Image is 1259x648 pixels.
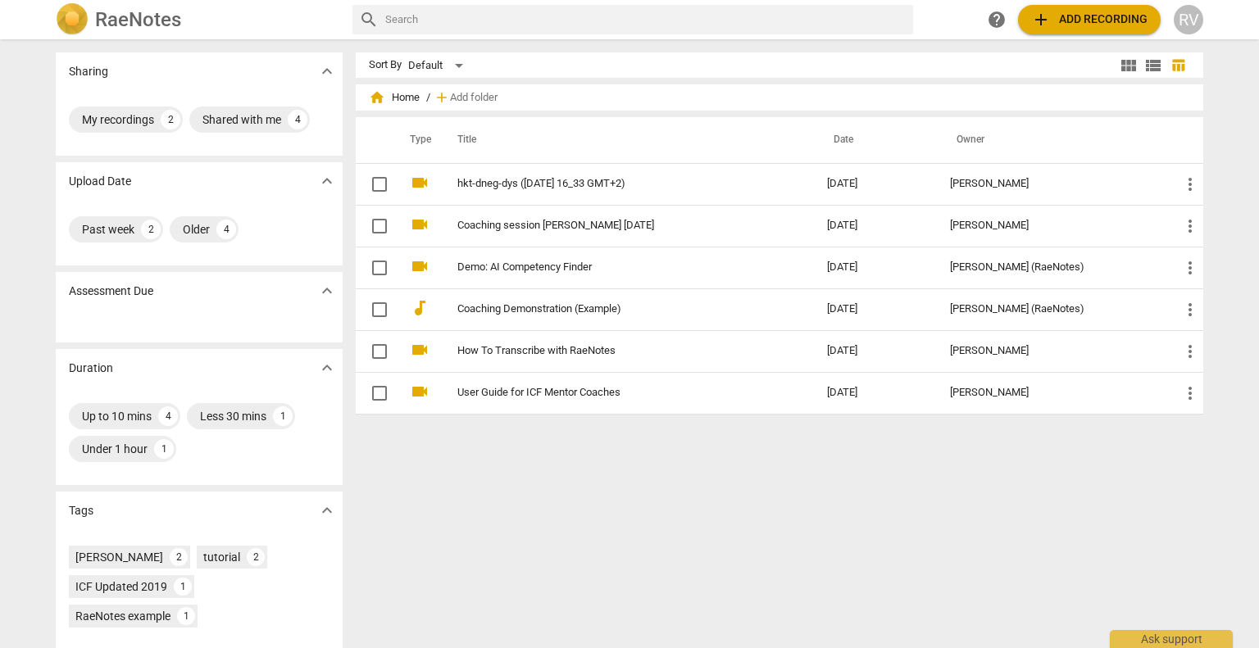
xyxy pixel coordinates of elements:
a: User Guide for ICF Mentor Coaches [457,387,768,399]
button: Show more [315,356,339,380]
th: Type [397,117,438,163]
div: 1 [154,439,174,459]
span: view_list [1143,56,1163,75]
a: How To Transcribe with RaeNotes [457,345,768,357]
span: expand_more [317,61,337,81]
div: My recordings [82,111,154,128]
div: [PERSON_NAME] (RaeNotes) [950,261,1154,274]
div: Up to 10 mins [82,408,152,424]
div: Sort By [369,59,402,71]
span: Add folder [450,92,498,104]
span: more_vert [1180,216,1200,236]
th: Owner [937,117,1167,163]
div: Past week [82,221,134,238]
td: [DATE] [814,330,936,372]
button: Upload [1018,5,1161,34]
th: Date [814,117,936,163]
p: Assessment Due [69,283,153,300]
p: Duration [69,360,113,377]
td: [DATE] [814,205,936,247]
a: Help [982,5,1011,34]
div: [PERSON_NAME] [950,387,1154,399]
td: [DATE] [814,163,936,205]
span: more_vert [1180,174,1200,194]
span: view_module [1119,56,1139,75]
span: videocam [410,256,430,276]
div: Older [183,221,210,238]
td: [DATE] [814,372,936,414]
div: 4 [216,220,236,239]
div: [PERSON_NAME] [75,549,163,565]
span: videocam [410,340,430,360]
span: videocam [410,382,430,401]
button: Table view [1166,53,1190,78]
div: RaeNotes example [75,608,170,624]
div: 4 [158,406,178,426]
a: Demo: AI Competency Finder [457,261,768,274]
button: Show more [315,498,339,523]
a: LogoRaeNotes [56,3,339,36]
button: Show more [315,169,339,193]
a: Coaching Demonstration (Example) [457,303,768,315]
div: 2 [161,110,180,129]
span: more_vert [1180,342,1200,361]
div: 2 [247,548,265,566]
div: 1 [177,607,195,625]
button: List view [1141,53,1166,78]
div: 1 [273,406,293,426]
span: more_vert [1180,383,1200,403]
span: expand_more [317,358,337,378]
div: 4 [288,110,307,129]
div: [PERSON_NAME] (RaeNotes) [950,303,1154,315]
h2: RaeNotes [95,8,181,31]
td: [DATE] [814,288,936,330]
button: Show more [315,279,339,303]
span: help [987,10,1007,29]
button: RV [1174,5,1203,34]
span: videocam [410,173,430,193]
div: ICF Updated 2019 [75,578,167,595]
div: Shared with me [202,111,281,128]
span: expand_more [317,281,337,301]
span: Home [369,89,420,106]
span: audiotrack [410,298,430,318]
div: [PERSON_NAME] [950,345,1154,357]
button: Tile view [1116,53,1141,78]
span: more_vert [1180,300,1200,319]
div: [PERSON_NAME] [950,220,1154,232]
span: home [369,89,385,106]
div: [PERSON_NAME] [950,178,1154,190]
div: Ask support [1110,630,1233,648]
div: 2 [170,548,188,566]
div: 1 [174,578,192,596]
th: Title [438,117,814,163]
span: add [1031,10,1051,29]
span: expand_more [317,501,337,520]
p: Tags [69,502,93,519]
td: [DATE] [814,247,936,288]
span: table_chart [1170,57,1186,73]
span: videocam [410,215,430,234]
div: Default [408,52,469,79]
span: more_vert [1180,258,1200,278]
span: add [434,89,450,106]
span: expand_more [317,171,337,191]
img: Logo [56,3,89,36]
div: 2 [141,220,161,239]
p: Upload Date [69,173,131,190]
div: tutorial [203,549,240,565]
input: Search [385,7,907,33]
div: Under 1 hour [82,441,148,457]
span: / [426,92,430,104]
a: hkt-dneg-dys ([DATE] 16_33 GMT+2) [457,178,768,190]
p: Sharing [69,63,108,80]
span: search [359,10,379,29]
span: Add recording [1031,10,1148,29]
div: Less 30 mins [200,408,266,424]
a: Coaching session [PERSON_NAME] [DATE] [457,220,768,232]
button: Show more [315,59,339,84]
